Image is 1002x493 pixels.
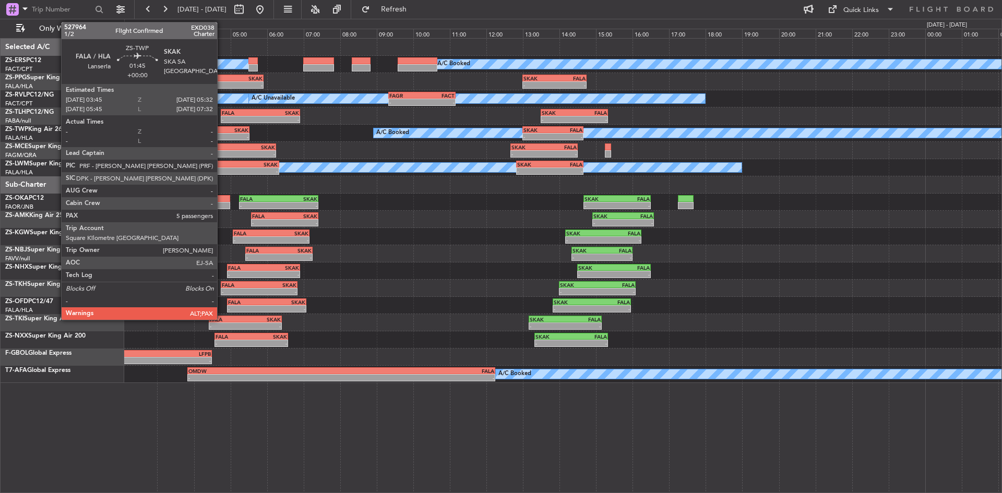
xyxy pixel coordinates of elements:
[217,127,249,133] div: SKAK
[555,75,586,81] div: FALA
[210,323,245,329] div: -
[592,299,630,305] div: FALA
[572,247,602,254] div: SKAK
[5,350,28,356] span: F-GBOL
[584,202,617,209] div: -
[559,29,596,38] div: 14:00
[544,144,576,150] div: FALA
[5,151,37,159] a: FAGM/QRA
[413,29,450,38] div: 10:00
[245,316,281,322] div: SKAK
[5,143,28,150] span: ZS-MCE
[5,75,84,81] a: ZS-PPGSuper King Air 200
[779,29,816,38] div: 20:00
[523,134,553,140] div: -
[584,196,617,202] div: SKAK
[5,316,81,322] a: ZS-TKISuper King Air 200
[228,306,267,312] div: -
[597,282,634,288] div: FALA
[565,316,601,322] div: FALA
[240,202,279,209] div: -
[555,82,586,88] div: -
[188,375,341,381] div: -
[597,288,634,295] div: -
[542,116,574,123] div: -
[578,271,614,278] div: -
[285,213,317,219] div: SKAK
[234,230,271,236] div: FALA
[5,195,44,201] a: ZS-OKAPC12
[240,196,279,202] div: FALA
[5,212,67,219] a: ZS-AMKKing Air 250
[197,161,237,167] div: FALA
[267,299,305,305] div: SKAK
[523,127,553,133] div: SKAK
[177,5,226,14] span: [DATE] - [DATE]
[816,29,852,38] div: 21:00
[5,92,54,98] a: ZS-RVLPC12/NG
[237,168,278,174] div: -
[216,340,251,346] div: -
[962,29,998,38] div: 01:00
[5,57,26,64] span: ZS-ERS
[5,161,87,167] a: ZS-LWMSuper King Air 200
[5,57,41,64] a: ZS-ERSPC12
[5,82,33,90] a: FALA/HLA
[5,298,28,305] span: ZS-OFD
[550,168,582,174] div: -
[566,230,603,236] div: SKAK
[553,134,583,140] div: -
[197,168,237,174] div: -
[264,271,299,278] div: -
[5,367,70,374] a: T7-AFAGlobal Express
[252,213,284,219] div: FALA
[566,237,603,243] div: -
[5,212,29,219] span: ZS-AMK
[623,213,653,219] div: FALA
[217,134,249,140] div: -
[204,144,239,150] div: FALA
[5,316,24,322] span: ZS-TKI
[843,5,879,16] div: Quick Links
[5,134,33,142] a: FALA/HLA
[185,134,217,140] div: -
[252,333,287,340] div: SKAK
[340,29,377,38] div: 08:00
[5,264,86,270] a: ZS-NHXSuper King Air 200
[341,375,494,381] div: -
[554,299,592,305] div: SKAK
[523,75,555,81] div: SKAK
[617,202,649,209] div: -
[571,340,607,346] div: -
[5,169,33,176] a: FALA/HLA
[623,220,653,226] div: -
[377,29,413,38] div: 09:00
[5,298,53,305] a: ZS-OFDPC12/47
[511,144,544,150] div: SKAK
[422,99,455,105] div: -
[279,254,311,260] div: -
[260,110,299,116] div: SKAK
[228,271,264,278] div: -
[267,29,304,38] div: 06:00
[554,306,592,312] div: -
[5,230,87,236] a: ZS-KGWSuper King Air 200
[925,29,962,38] div: 00:00
[246,254,279,260] div: -
[523,29,559,38] div: 13:00
[227,75,263,81] div: SKAK
[194,29,231,38] div: 04:00
[603,237,640,243] div: -
[279,196,317,202] div: SKAK
[239,151,275,157] div: -
[498,366,531,382] div: A/C Booked
[245,323,281,329] div: -
[5,109,54,115] a: ZS-TLHPC12/NG
[228,264,264,271] div: FALA
[553,127,583,133] div: FALA
[602,247,631,254] div: FALA
[5,92,26,98] span: ZS-RVL
[517,161,550,167] div: SKAK
[544,151,576,157] div: -
[271,230,308,236] div: SKAK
